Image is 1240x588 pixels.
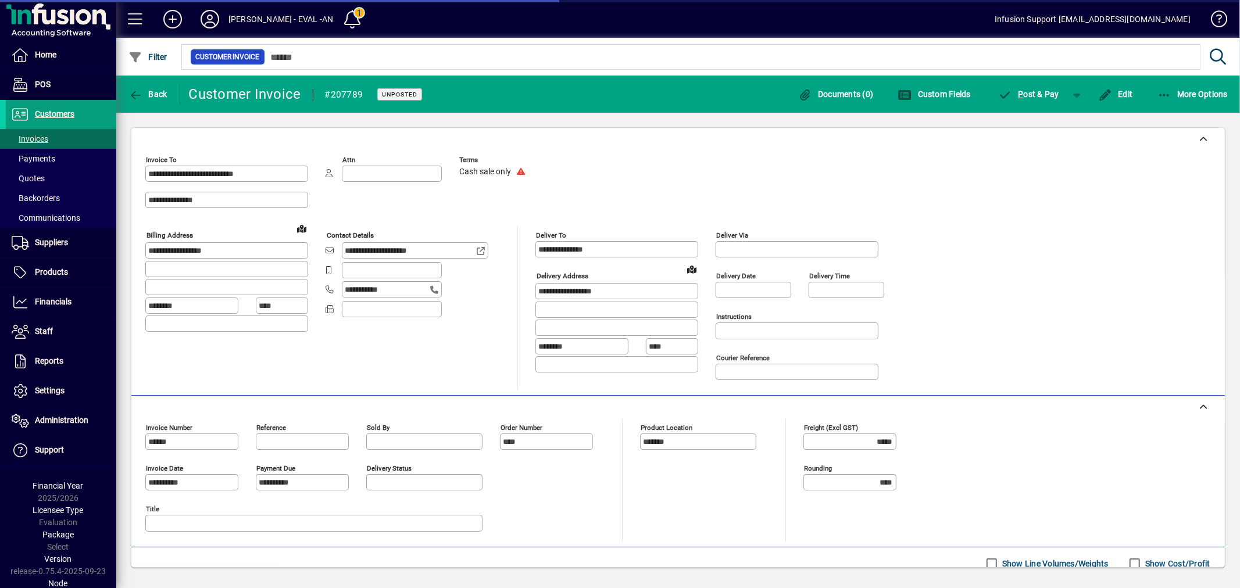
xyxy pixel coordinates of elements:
label: Show Line Volumes/Weights [1000,558,1109,569]
a: Knowledge Base [1202,2,1225,40]
span: More Options [1157,89,1228,99]
a: Settings [6,377,116,406]
span: Customer Invoice [195,51,260,63]
button: More Options [1155,84,1231,105]
span: Filter [128,52,167,62]
span: Back [128,89,167,99]
a: Financials [6,288,116,317]
mat-label: Instructions [716,313,752,321]
button: Profile [191,9,228,30]
span: Backorders [12,193,60,203]
span: Payments [12,154,55,163]
span: Support [35,445,64,454]
span: POS [35,80,51,89]
span: Invoices [12,134,48,144]
button: Post & Pay [992,84,1065,105]
a: Support [6,436,116,465]
div: #207789 [325,85,363,104]
span: Reports [35,356,63,365]
span: Terms [459,156,529,164]
a: Invoices [6,129,116,149]
mat-label: Deliver via [716,231,748,239]
div: Customer Invoice [189,85,301,103]
mat-label: Attn [342,156,355,164]
span: Administration [35,415,88,425]
span: Cash sale only [459,167,511,177]
app-page-header-button: Back [116,84,180,105]
mat-label: Delivery time [809,272,850,280]
div: [PERSON_NAME] - EVAL -AN [228,10,333,28]
mat-label: Order number [501,424,542,432]
span: Node [49,579,68,588]
a: View on map [292,219,311,238]
a: Suppliers [6,228,116,257]
mat-label: Invoice To [146,156,177,164]
mat-label: Title [146,505,159,513]
a: Payments [6,149,116,168]
span: Customers [35,109,74,119]
button: Add [154,9,191,30]
mat-label: Invoice date [146,464,183,472]
a: Reports [6,347,116,376]
span: Suppliers [35,238,68,247]
span: Edit [1098,89,1133,99]
button: Back [126,84,170,105]
a: Staff [6,317,116,346]
span: Staff [35,327,53,336]
mat-label: Sold by [367,424,389,432]
mat-label: Delivery status [367,464,412,472]
a: Products [6,258,116,287]
span: Financials [35,297,72,306]
span: Home [35,50,56,59]
mat-label: Payment due [256,464,295,472]
a: Home [6,41,116,70]
span: Unposted [382,91,417,98]
span: Licensee Type [33,505,84,515]
mat-label: Rounding [804,464,832,472]
button: Documents (0) [795,84,877,105]
a: View on map [682,260,701,278]
div: Infusion Support [EMAIL_ADDRESS][DOMAIN_NAME] [995,10,1191,28]
button: Custom Fields [895,84,974,105]
span: ost & Pay [998,89,1059,99]
span: Products [35,267,68,277]
span: Communications [12,213,80,223]
span: Custom Fields [898,89,971,99]
span: P [1019,89,1024,99]
button: Edit [1095,84,1136,105]
a: Quotes [6,168,116,188]
button: Filter [126,46,170,67]
mat-label: Delivery date [716,272,756,280]
a: POS [6,70,116,99]
mat-label: Courier Reference [716,354,770,362]
span: Financial Year [33,481,84,490]
span: Version [45,554,72,564]
mat-label: Product location [641,424,692,432]
label: Show Cost/Profit [1143,558,1210,569]
span: Quotes [12,174,45,183]
mat-label: Reference [256,424,286,432]
a: Administration [6,406,116,435]
mat-label: Invoice number [146,424,192,432]
mat-label: Deliver To [536,231,566,239]
mat-label: Freight (excl GST) [804,424,858,432]
span: Package [42,530,74,539]
a: Communications [6,208,116,228]
span: Documents (0) [798,89,874,99]
a: Backorders [6,188,116,208]
span: Settings [35,386,65,395]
